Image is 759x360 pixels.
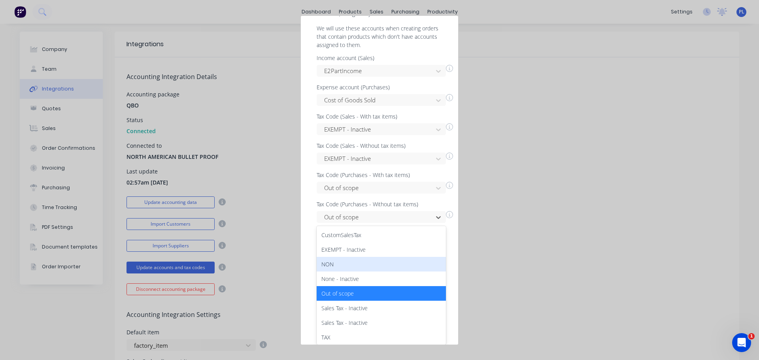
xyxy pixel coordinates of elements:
[317,85,453,90] div: Expense account (Purchases)
[317,143,453,149] div: Tax Code (Sales - Without tax items)
[317,55,453,61] div: Income account (Sales)
[748,333,755,339] span: 1
[317,315,446,330] div: Sales Tax - Inactive
[317,257,446,271] div: NON
[732,333,751,352] iframe: Intercom live chat
[317,114,453,119] div: Tax Code (Sales - With tax items)
[309,24,450,49] p: We will use these accounts when creating orders that contain products which don't have accounts a...
[317,286,446,301] div: Out of scope
[317,228,446,242] div: CustomSalesTax
[317,330,446,345] div: TAX
[317,301,446,315] div: Sales Tax - Inactive
[317,271,446,286] div: None - Inactive
[317,242,446,257] div: EXEMPT - Inactive
[317,202,453,207] div: Tax Code (Purchases - Without tax items)
[317,172,453,178] div: Tax Code (Purchases - With tax items)
[14,6,26,18] img: Factory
